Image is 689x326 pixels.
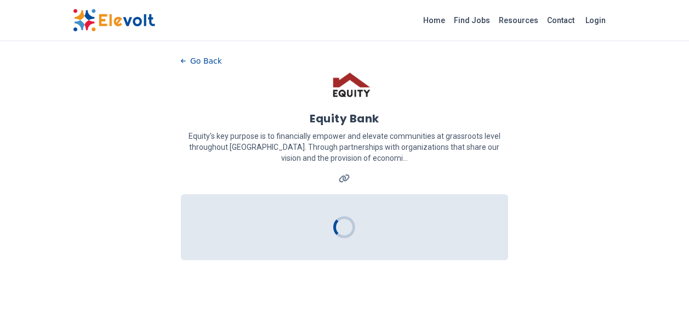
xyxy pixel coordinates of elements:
a: Find Jobs [449,12,494,29]
img: Elevolt [73,9,155,32]
a: Contact [543,12,579,29]
a: Login [579,9,612,31]
div: Loading... [333,216,355,238]
button: Go Back [181,53,222,69]
a: Home [419,12,449,29]
img: Equity Bank [328,69,374,102]
a: Resources [494,12,543,29]
p: Equity's key purpose is to financially empower and elevate communities at grassroots level throug... [181,131,508,164]
h1: Equity Bank [310,111,379,126]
